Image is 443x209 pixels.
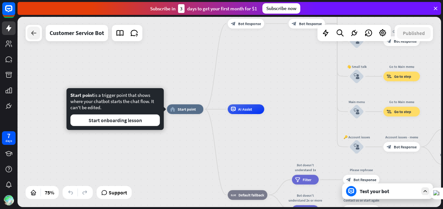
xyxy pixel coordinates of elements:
div: 🔑 Account issues [342,135,371,140]
i: block_fallback [231,192,236,197]
i: block_bot_response [387,39,391,43]
span: Start point [178,107,196,111]
div: Customer Service Bot [50,25,104,41]
i: block_goto [387,74,392,79]
div: Account issues - menu [380,135,424,140]
div: Subscribe in days to get your first month for $1 [150,4,257,13]
div: Subscribe now [262,3,300,14]
span: Bot Response [299,21,322,26]
i: block_bot_response [387,145,391,149]
div: Contact us or start again [339,198,383,203]
i: block_user_input [354,144,360,150]
span: Go to step [394,109,411,114]
div: 75% [43,187,56,198]
i: filter [295,177,300,182]
a: 7 days [2,131,16,145]
div: Go to Main menu [380,64,424,69]
span: Support [109,187,127,198]
div: Please rephrase [339,168,383,172]
span: Bot Response [394,145,417,149]
i: block_user_input [354,109,360,114]
i: block_bot_response [292,21,296,26]
span: Bot Response [394,39,417,43]
div: 7 [7,133,10,139]
i: block_user_input [354,38,360,44]
span: Bot Response [238,21,261,26]
div: 3 [178,4,185,13]
div: Go to Main menu [380,99,424,104]
span: Start point [70,92,94,98]
button: Start onboarding lesson [70,114,160,126]
i: block_goto [387,109,392,114]
span: AI Assist [238,107,252,111]
button: Published [397,27,431,39]
div: days [6,139,12,143]
i: block_bot_response [231,21,236,26]
button: Open LiveChat chat widget [5,3,25,22]
i: home_2 [170,107,175,111]
div: Bot doesn't understand 2x or more [288,193,322,203]
i: block_user_input [354,74,360,79]
i: block_bot_response [346,177,351,182]
div: 👋 Small talk [342,64,371,69]
span: Go to step [394,74,411,79]
div: Bot doesn't understand 1x [288,163,322,172]
div: Main menu [342,99,371,104]
span: Bot Response [353,177,377,182]
div: Test your bot [360,188,418,194]
span: Filter [303,177,311,182]
div: is a trigger point that shows where your chatbot starts the chat flow. It can't be edited. [70,92,160,126]
span: Default fallback [238,192,264,197]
